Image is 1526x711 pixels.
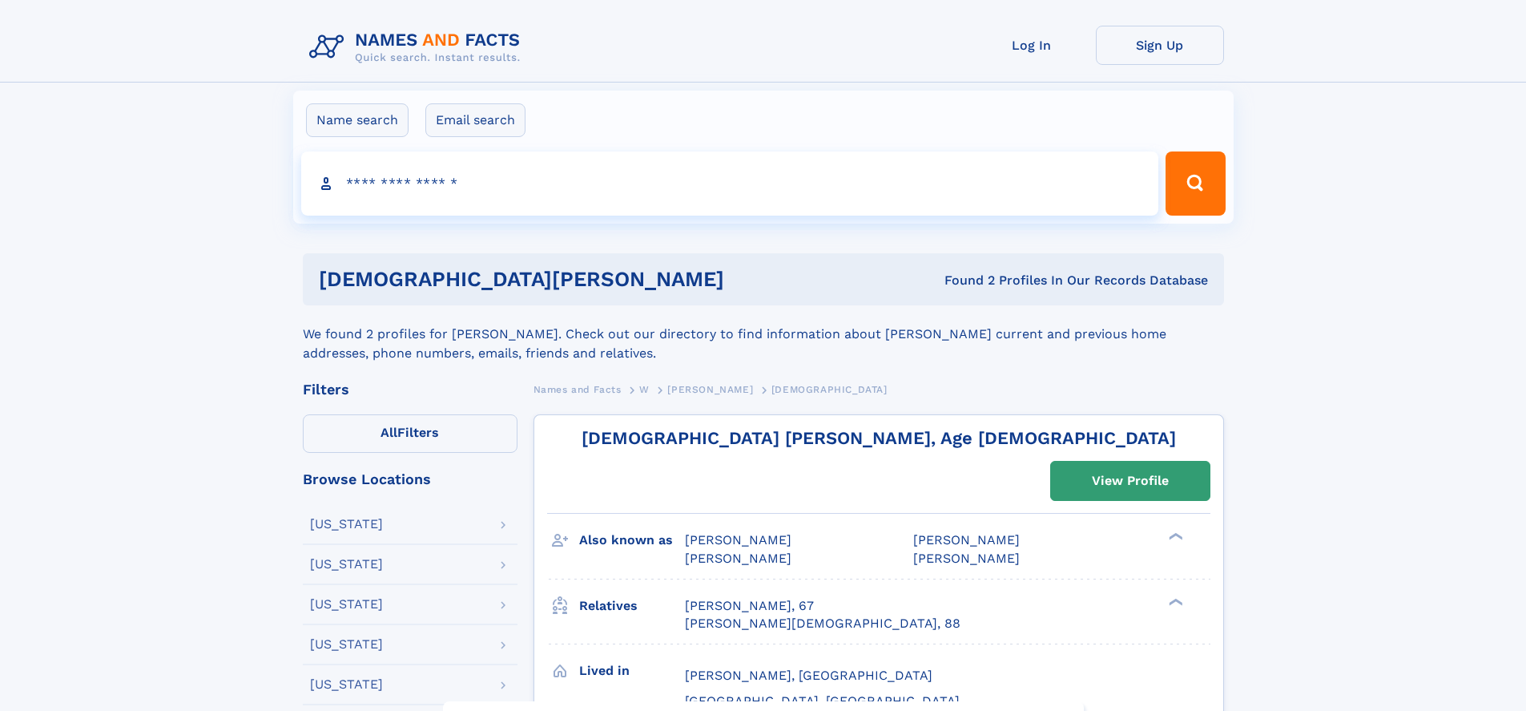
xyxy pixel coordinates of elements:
[310,518,383,531] div: [US_STATE]
[319,269,835,289] h1: [DEMOGRAPHIC_DATA][PERSON_NAME]
[579,657,685,685] h3: Lived in
[685,532,791,547] span: [PERSON_NAME]
[968,26,1096,65] a: Log In
[306,103,409,137] label: Name search
[1096,26,1224,65] a: Sign Up
[310,638,383,651] div: [US_STATE]
[771,384,888,395] span: [DEMOGRAPHIC_DATA]
[303,26,533,69] img: Logo Names and Facts
[685,597,814,615] a: [PERSON_NAME], 67
[913,532,1020,547] span: [PERSON_NAME]
[579,592,685,620] h3: Relatives
[913,551,1020,566] span: [PERSON_NAME]
[303,305,1224,363] div: We found 2 profiles for [PERSON_NAME]. Check out our directory to find information about [PERSON_...
[303,414,517,453] label: Filters
[310,558,383,571] div: [US_STATE]
[1092,463,1169,499] div: View Profile
[1165,531,1184,542] div: ❯
[303,382,517,397] div: Filters
[685,551,791,566] span: [PERSON_NAME]
[667,379,753,399] a: [PERSON_NAME]
[834,272,1208,289] div: Found 2 Profiles In Our Records Database
[639,384,650,395] span: W
[667,384,753,395] span: [PERSON_NAME]
[380,425,397,440] span: All
[579,527,685,554] h3: Also known as
[582,428,1176,448] a: [DEMOGRAPHIC_DATA] [PERSON_NAME], Age [DEMOGRAPHIC_DATA]
[301,151,1159,216] input: search input
[685,693,960,709] span: [GEOGRAPHIC_DATA], [GEOGRAPHIC_DATA]
[310,678,383,691] div: [US_STATE]
[310,598,383,611] div: [US_STATE]
[425,103,525,137] label: Email search
[685,668,932,683] span: [PERSON_NAME], [GEOGRAPHIC_DATA]
[1166,151,1225,216] button: Search Button
[685,615,960,632] a: [PERSON_NAME][DEMOGRAPHIC_DATA], 88
[303,472,517,487] div: Browse Locations
[1165,596,1184,607] div: ❯
[1051,462,1210,500] a: View Profile
[639,379,650,399] a: W
[533,379,622,399] a: Names and Facts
